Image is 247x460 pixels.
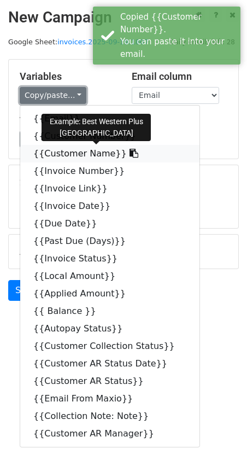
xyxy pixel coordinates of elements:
[20,232,199,250] a: {{Past Due (Days)}}
[20,127,199,145] a: {{Customer Number}}
[132,71,227,83] h5: Email column
[8,8,239,27] h2: New Campaign
[20,162,199,180] a: {{Invoice Number}}
[20,215,199,232] a: {{Due Date}}
[20,355,199,372] a: {{Customer AR Status Date}}
[20,390,199,407] a: {{Email From Maxio}}
[20,250,199,267] a: {{Invoice Status}}
[20,302,199,320] a: {{ Balance }}
[8,38,149,46] small: Google Sheet:
[20,372,199,390] a: {{Customer AR Status}}
[20,71,115,83] h5: Variables
[8,280,44,301] a: Send
[20,180,199,197] a: {{Invoice Link}}
[20,407,199,425] a: {{Collection Note: Note}}
[20,320,199,337] a: {{Autopay Status}}
[42,114,151,141] div: Example: Best Western Plus [GEOGRAPHIC_DATA]
[20,87,86,104] a: Copy/paste...
[57,38,149,46] a: invoices.2025-09-19.1807
[20,145,199,162] a: {{Customer Name}}
[20,425,199,442] a: {{Customer AR Manager}}
[20,285,199,302] a: {{Applied Amount}}
[20,197,199,215] a: {{Invoice Date}}
[20,337,199,355] a: {{Customer Collection Status}}
[20,110,199,127] a: {{Email}}
[192,407,247,460] iframe: Chat Widget
[120,11,236,60] div: Copied {{Customer Number}}. You can paste it into your email.
[20,267,199,285] a: {{Local Amount}}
